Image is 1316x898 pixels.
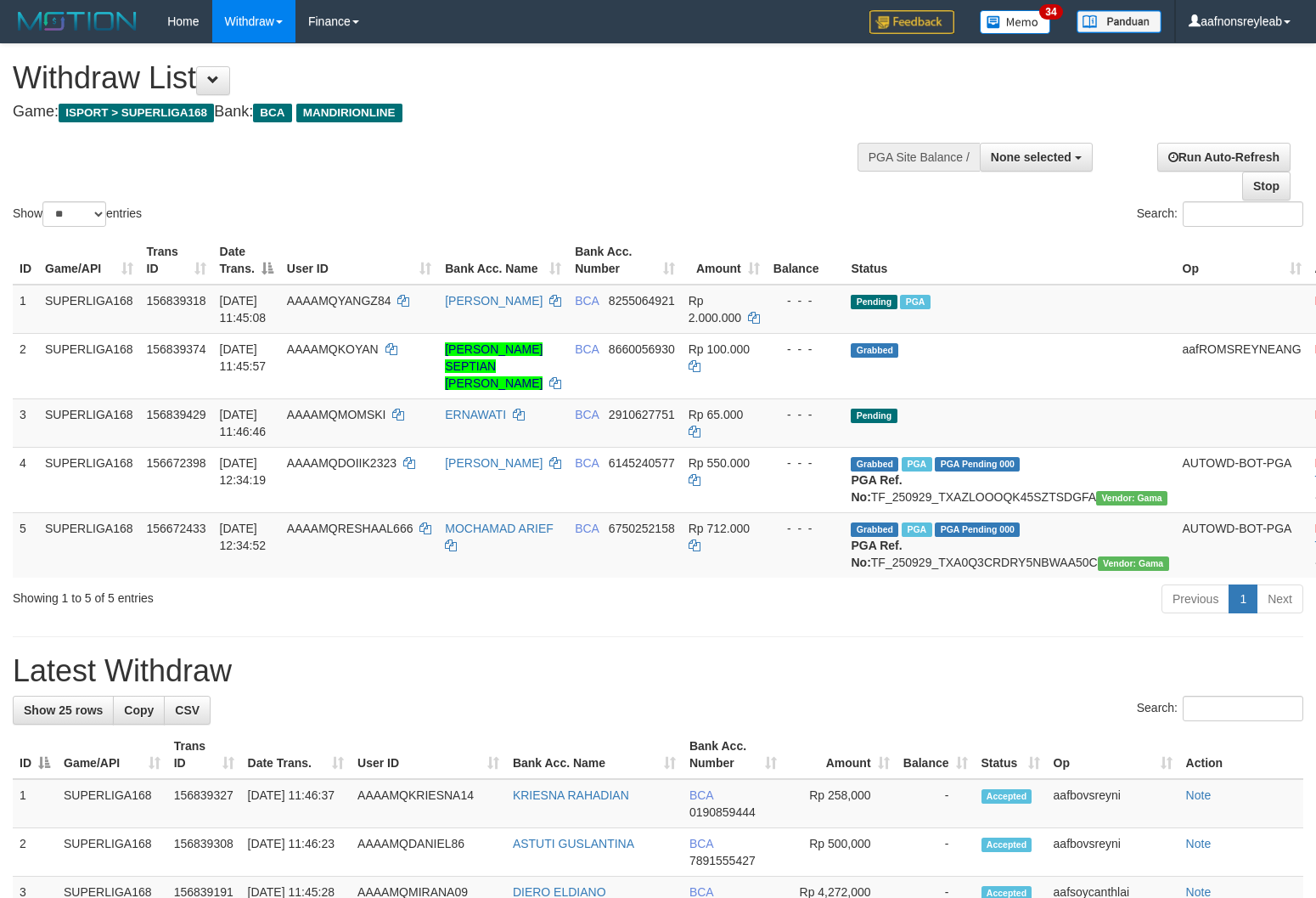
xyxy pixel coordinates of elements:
span: BCA [253,104,291,122]
span: Marked by aafsoycanthlai [900,295,930,309]
span: 156839429 [147,408,206,421]
div: - - - [773,341,838,358]
a: MOCHAMAD ARIEF [445,522,554,535]
a: Note [1186,788,1212,802]
span: [DATE] 11:45:57 [220,342,267,373]
th: Action [1179,731,1303,779]
a: CSV [164,696,211,725]
span: Rp 100.000 [689,342,750,356]
input: Search: [1183,696,1303,721]
td: SUPERLIGA168 [57,779,167,828]
span: BCA [575,522,599,535]
a: Stop [1242,172,1291,200]
span: CSV [175,703,200,717]
span: BCA [575,408,599,421]
span: Copy 2910627751 to clipboard [609,408,675,421]
th: Op: activate to sort column ascending [1176,236,1308,285]
h4: Game: Bank: [13,104,860,121]
th: Trans ID: activate to sort column ascending [140,236,213,285]
button: None selected [980,143,1093,172]
div: - - - [773,406,838,423]
th: Balance [767,236,845,285]
a: [PERSON_NAME] SEPTIAN [PERSON_NAME] [445,342,543,390]
b: PGA Ref. No: [851,539,902,569]
td: TF_250929_TXA0Q3CRDRY5NBWAA50C [844,512,1175,578]
th: Date Trans.: activate to sort column ascending [241,731,351,779]
span: Show 25 rows [24,703,103,717]
span: MANDIRIONLINE [296,104,402,122]
label: Search: [1137,201,1303,227]
h1: Latest Withdraw [13,654,1303,688]
span: Copy 8660056930 to clipboard [609,342,675,356]
span: 34 [1039,4,1062,20]
td: Rp 500,000 [784,828,896,877]
td: AUTOWD-BOT-PGA [1176,512,1308,578]
th: ID: activate to sort column descending [13,731,57,779]
span: Rp 712.000 [689,522,750,535]
a: KRIESNA RAHADIAN [513,788,629,802]
a: Previous [1161,585,1229,613]
th: Game/API: activate to sort column ascending [38,236,140,285]
span: AAAAMQDOIIK2323 [287,456,396,470]
span: 156672433 [147,522,206,535]
h1: Withdraw List [13,61,860,95]
span: Rp 65.000 [689,408,744,421]
th: Status: activate to sort column ascending [975,731,1047,779]
th: Game/API: activate to sort column ascending [57,731,167,779]
span: Marked by aafsoycanthlai [902,457,931,472]
span: Accepted [981,838,1032,852]
td: 2 [13,828,57,877]
td: 156839308 [167,828,241,877]
td: 3 [13,398,38,447]
td: SUPERLIGA168 [38,512,140,578]
a: [PERSON_NAME] [445,456,543,470]
span: Vendor URL: https://trx31.1velocity.biz [1096,491,1167,505]
span: [DATE] 12:34:52 [220,522,267,552]
th: Amount: activate to sort column ascending [784,731,896,779]
td: 5 [13,512,38,578]
div: - - - [773,520,838,537]
span: None selected [991,150,1071,164]
th: User ID: activate to sort column ascending [280,236,438,285]
th: Status [844,236,1175,285]
td: 2 [13,333,38,398]
img: panduan.png [1077,10,1161,33]
th: Op: activate to sort column ascending [1047,731,1179,779]
span: BCA [575,456,599,470]
b: PGA Ref. No: [851,473,902,504]
span: Grabbed [851,343,898,358]
img: Feedback.jpg [869,10,954,34]
span: [DATE] 11:45:08 [220,294,267,325]
td: SUPERLIGA168 [38,333,140,398]
a: Show 25 rows [13,696,114,725]
span: ISPORT > SUPERLIGA168 [59,104,214,122]
span: AAAAMQKOYAN [287,342,379,356]
span: 156839374 [147,342,206,356]
a: Note [1186,837,1212,850]
th: ID [13,236,38,285]
span: BCA [689,788,713,802]
td: aafbovsreyni [1047,828,1179,877]
span: BCA [689,837,713,850]
td: Rp 258,000 [784,779,896,828]
td: AAAAMQDANIEL86 [351,828,506,877]
span: Grabbed [851,457,898,472]
a: ASTUTI GUSLANTINA [513,837,634,850]
img: Button%20Memo.svg [980,10,1051,34]
td: SUPERLIGA168 [57,828,167,877]
span: Grabbed [851,522,898,537]
td: - [897,779,975,828]
span: Rp 550.000 [689,456,750,470]
a: 1 [1229,585,1257,613]
th: Bank Acc. Number: activate to sort column ascending [568,236,682,285]
span: 156839318 [147,294,206,308]
td: TF_250929_TXAZLOOOQK45SZTSDGFA [844,447,1175,512]
select: Showentries [42,201,106,227]
input: Search: [1183,201,1303,227]
span: BCA [575,294,599,308]
a: Run Auto-Refresh [1157,143,1291,172]
th: Bank Acc. Name: activate to sort column ascending [438,236,568,285]
th: Bank Acc. Name: activate to sort column ascending [506,731,683,779]
span: BCA [575,342,599,356]
span: Marked by aafsoycanthlai [902,522,931,537]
